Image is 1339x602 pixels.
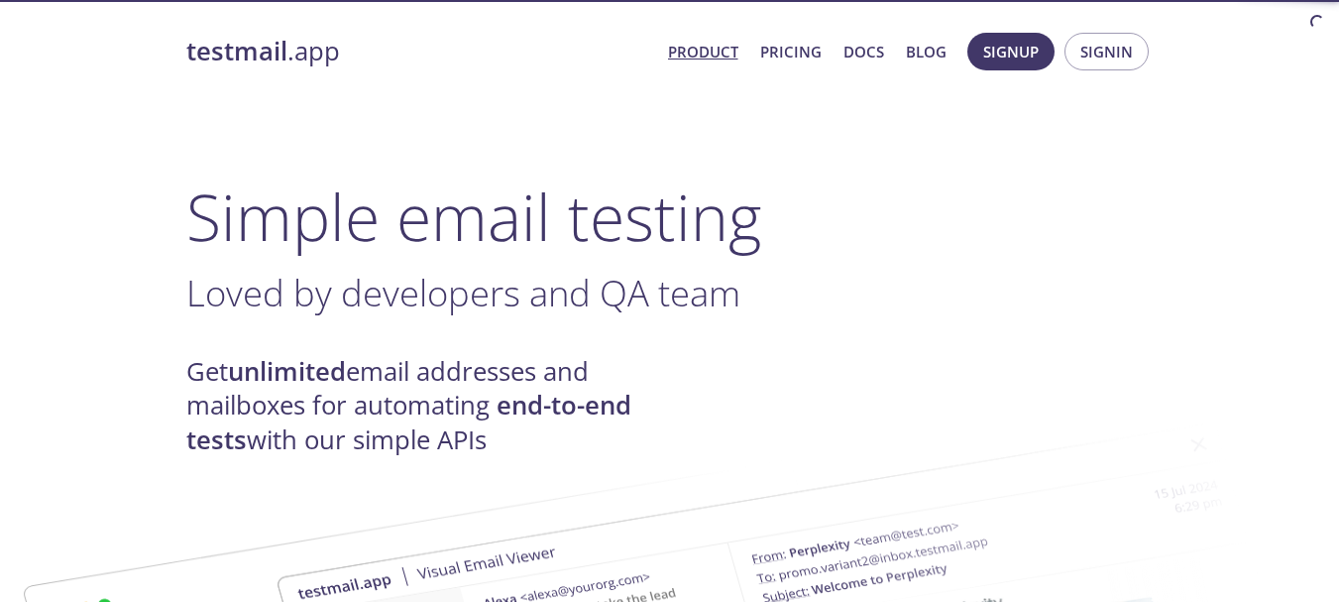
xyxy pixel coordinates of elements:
strong: end-to-end tests [186,388,631,456]
span: Loved by developers and QA team [186,268,740,317]
h4: Get email addresses and mailboxes for automating with our simple APIs [186,355,670,457]
a: Product [668,39,738,64]
button: Signin [1064,33,1149,70]
a: Docs [843,39,884,64]
a: Blog [906,39,947,64]
strong: unlimited [228,354,346,389]
span: Signup [983,39,1039,64]
h1: Simple email testing [186,179,1154,255]
span: Signin [1080,39,1133,64]
a: Pricing [760,39,822,64]
button: Signup [967,33,1055,70]
a: testmail.app [186,35,652,68]
strong: testmail [186,34,287,68]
